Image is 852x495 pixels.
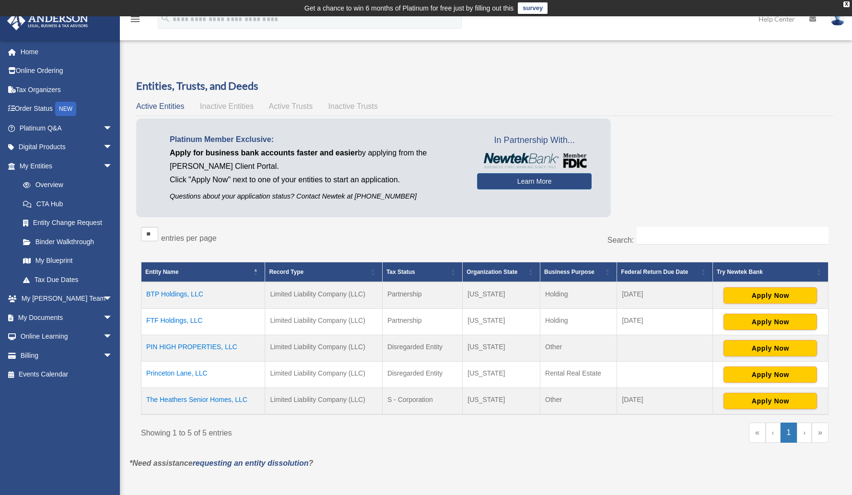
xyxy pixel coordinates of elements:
img: User Pic [830,12,845,26]
a: My Blueprint [13,251,122,271]
a: Home [7,42,127,61]
span: arrow_drop_down [103,346,122,365]
th: Tax Status: Activate to sort [382,262,462,283]
i: menu [129,13,141,25]
span: Try Newtek Bank [717,266,814,278]
th: Try Newtek Bank : Activate to sort [712,262,828,283]
i: search [160,13,171,24]
td: Partnership [382,309,462,335]
a: requesting an entity dissolution [193,459,309,467]
a: Order StatusNEW [7,99,127,119]
span: Business Purpose [544,269,595,275]
td: Limited Liability Company (LLC) [265,309,382,335]
a: Overview [13,176,117,195]
a: Binder Walkthrough [13,232,122,251]
a: 1 [781,423,797,443]
a: Billingarrow_drop_down [7,346,127,365]
button: Apply Now [724,287,817,304]
span: Tax Status [386,269,415,275]
td: Holding [540,282,617,309]
span: Organization State [467,269,517,275]
span: Inactive Entities [200,102,254,110]
a: Tax Organizers [7,80,127,99]
td: PIN HIGH PROPERTIES, LLC [141,335,265,362]
td: The Heathers Senior Homes, LLC [141,388,265,415]
p: by applying from the [PERSON_NAME] Client Portal. [170,146,463,173]
a: My Entitiesarrow_drop_down [7,156,122,176]
p: Questions about your application status? Contact Newtek at [PHONE_NUMBER] [170,190,463,202]
h3: Entities, Trusts, and Deeds [136,79,833,94]
span: arrow_drop_down [103,308,122,328]
span: Apply for business bank accounts faster and easier [170,149,358,157]
a: survey [518,2,548,14]
a: Previous [766,423,781,443]
td: Disregarded Entity [382,335,462,362]
td: Partnership [382,282,462,309]
img: NewtekBankLogoSM.png [482,153,587,168]
a: First [749,423,766,443]
td: S - Corporation [382,388,462,415]
td: Disregarded Entity [382,362,462,388]
button: Apply Now [724,366,817,383]
a: Last [812,423,829,443]
a: Digital Productsarrow_drop_down [7,138,127,157]
span: arrow_drop_down [103,327,122,347]
td: BTP Holdings, LLC [141,282,265,309]
a: Entity Change Request [13,213,122,233]
button: Apply Now [724,393,817,409]
td: [DATE] [617,309,713,335]
td: Other [540,388,617,415]
span: Entity Name [145,269,178,275]
a: Online Learningarrow_drop_down [7,327,127,346]
a: CTA Hub [13,194,122,213]
td: Holding [540,309,617,335]
th: Federal Return Due Date: Activate to sort [617,262,713,283]
td: Rental Real Estate [540,362,617,388]
td: Limited Liability Company (LLC) [265,282,382,309]
a: My Documentsarrow_drop_down [7,308,127,327]
span: Record Type [269,269,303,275]
td: Princeton Lane, LLC [141,362,265,388]
span: arrow_drop_down [103,289,122,309]
span: arrow_drop_down [103,118,122,138]
th: Organization State: Activate to sort [463,262,540,283]
td: [DATE] [617,388,713,415]
div: close [843,1,850,7]
button: Apply Now [724,340,817,356]
td: [US_STATE] [463,388,540,415]
span: Active Trusts [269,102,313,110]
span: Active Entities [136,102,184,110]
td: [US_STATE] [463,362,540,388]
td: Limited Liability Company (LLC) [265,335,382,362]
td: Limited Liability Company (LLC) [265,362,382,388]
td: FTF Holdings, LLC [141,309,265,335]
a: Events Calendar [7,365,127,384]
th: Record Type: Activate to sort [265,262,382,283]
p: Platinum Member Exclusive: [170,133,463,146]
a: My [PERSON_NAME] Teamarrow_drop_down [7,289,127,308]
a: Learn More [477,173,592,189]
em: *Need assistance ? [129,459,313,467]
label: Search: [607,236,634,244]
td: [DATE] [617,282,713,309]
a: Next [797,423,812,443]
td: [US_STATE] [463,282,540,309]
button: Apply Now [724,314,817,330]
label: entries per page [161,234,217,242]
td: Limited Liability Company (LLC) [265,388,382,415]
th: Entity Name: Activate to invert sorting [141,262,265,283]
div: Get a chance to win 6 months of Platinum for free just by filling out this [304,2,514,14]
p: Click "Apply Now" next to one of your entities to start an application. [170,173,463,187]
div: Showing 1 to 5 of 5 entries [141,423,478,440]
span: Federal Return Due Date [621,269,688,275]
img: Anderson Advisors Platinum Portal [4,12,91,30]
span: arrow_drop_down [103,138,122,157]
td: Other [540,335,617,362]
a: Online Ordering [7,61,127,81]
a: Platinum Q&Aarrow_drop_down [7,118,127,138]
div: NEW [55,102,76,116]
a: menu [129,17,141,25]
td: [US_STATE] [463,309,540,335]
span: Inactive Trusts [328,102,378,110]
span: arrow_drop_down [103,156,122,176]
